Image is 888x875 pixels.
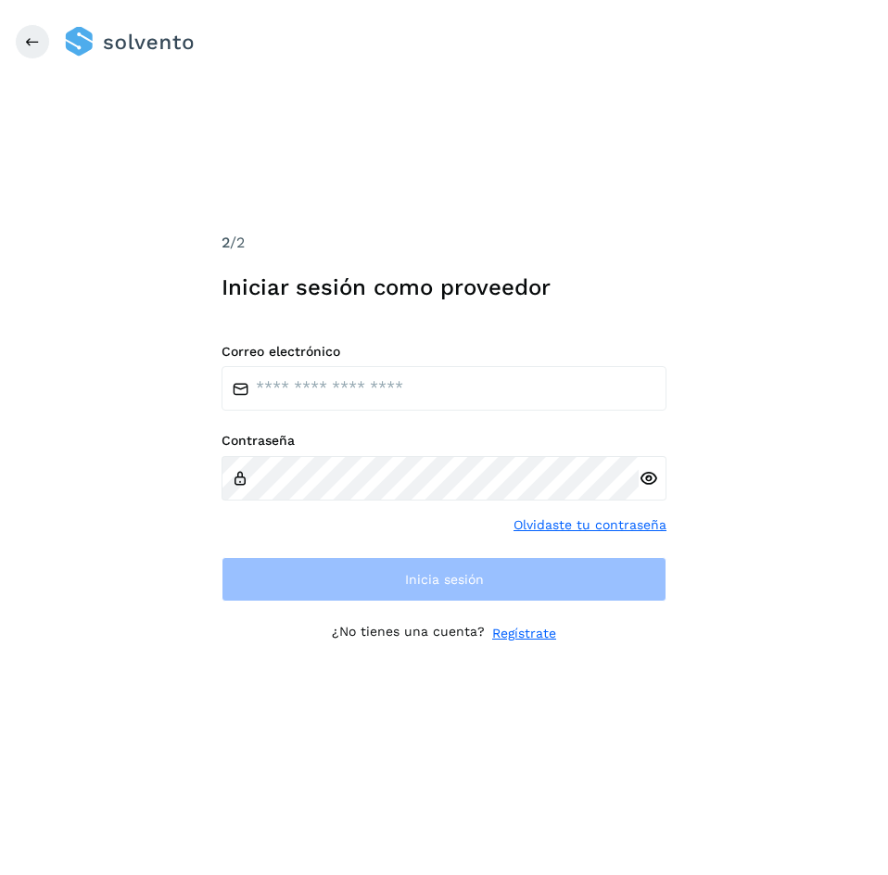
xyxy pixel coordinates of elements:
[222,234,230,251] span: 2
[222,557,666,602] button: Inicia sesión
[222,344,666,360] label: Correo electrónico
[222,274,666,301] h1: Iniciar sesión como proveedor
[405,573,484,586] span: Inicia sesión
[514,515,666,535] a: Olvidaste tu contraseña
[222,232,666,254] div: /2
[222,433,666,449] label: Contraseña
[332,624,485,643] p: ¿No tienes una cuenta?
[492,624,556,643] a: Regístrate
